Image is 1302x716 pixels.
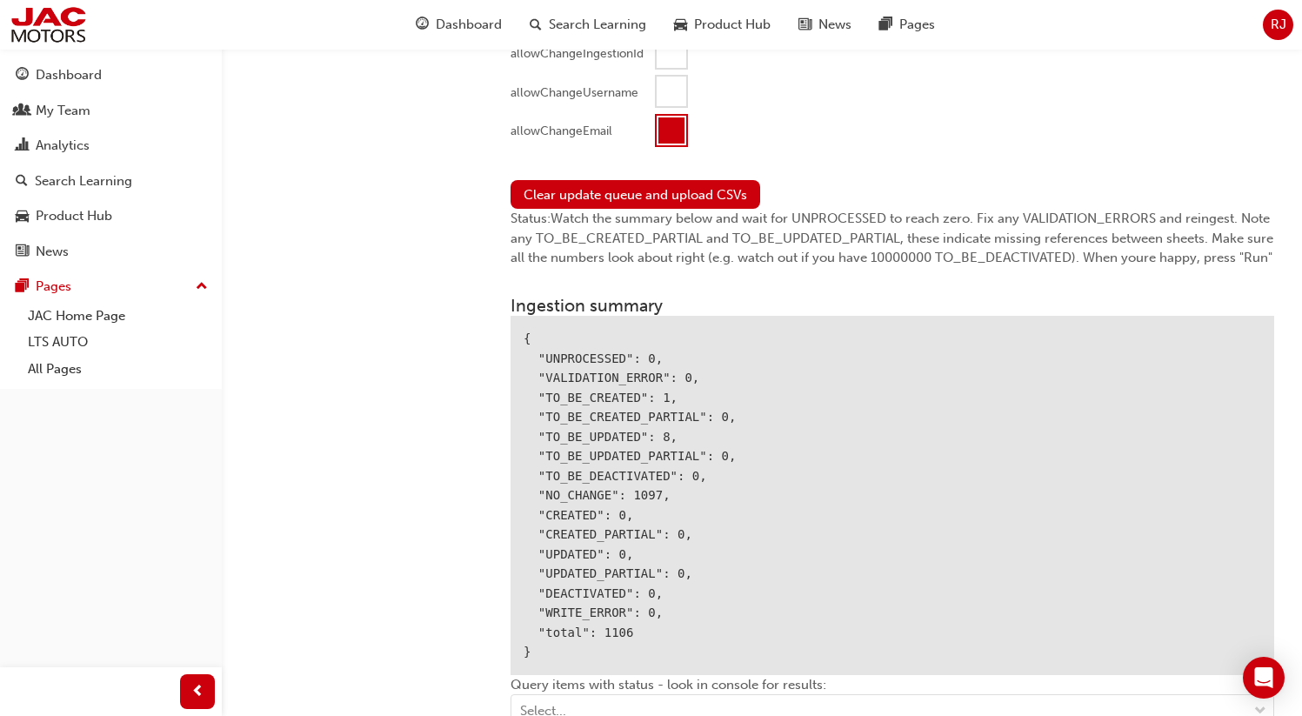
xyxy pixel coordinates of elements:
[16,68,29,84] span: guage-icon
[7,130,215,162] a: Analytics
[511,84,638,102] div: allowChangeUsername
[7,56,215,271] button: DashboardMy TeamAnalyticsSearch LearningProduct HubNews
[516,7,660,43] a: search-iconSearch Learning
[21,356,215,383] a: All Pages
[16,104,29,119] span: people-icon
[21,303,215,330] a: JAC Home Page
[798,14,811,36] span: news-icon
[674,14,687,36] span: car-icon
[511,123,612,140] div: allowChangeEmail
[694,15,771,35] span: Product Hub
[511,209,1274,268] div: Status: Watch the summary below and wait for UNPROCESSED to reach zero. Fix any VALIDATION_ERRORS...
[191,681,204,703] span: prev-icon
[1243,657,1285,699] div: Open Intercom Messenger
[865,7,949,43] a: pages-iconPages
[549,15,646,35] span: Search Learning
[660,7,785,43] a: car-iconProduct Hub
[7,59,215,91] a: Dashboard
[530,14,542,36] span: search-icon
[21,329,215,356] a: LTS AUTO
[196,276,208,298] span: up-icon
[36,101,90,121] div: My Team
[511,316,1274,675] div: { "UNPROCESSED": 0, "VALIDATION_ERROR": 0, "TO_BE_CREATED": 1, "TO_BE_CREATED_PARTIAL": 0, "TO_BE...
[36,136,90,156] div: Analytics
[16,209,29,224] span: car-icon
[7,271,215,303] button: Pages
[7,95,215,127] a: My Team
[7,165,215,197] a: Search Learning
[899,15,935,35] span: Pages
[818,15,851,35] span: News
[16,244,29,260] span: news-icon
[7,200,215,232] a: Product Hub
[16,279,29,295] span: pages-icon
[511,180,760,209] button: Clear update queue and upload CSVs
[1263,10,1293,40] button: RJ
[511,45,644,63] div: allowChangeIngestionId
[36,277,71,297] div: Pages
[36,65,102,85] div: Dashboard
[879,14,892,36] span: pages-icon
[36,206,112,226] div: Product Hub
[436,15,502,35] span: Dashboard
[16,138,29,154] span: chart-icon
[785,7,865,43] a: news-iconNews
[511,296,1274,316] h3: Ingestion summary
[416,14,429,36] span: guage-icon
[35,171,132,191] div: Search Learning
[1271,15,1286,35] span: RJ
[16,174,28,190] span: search-icon
[9,5,88,44] img: jac-portal
[36,242,69,262] div: News
[7,236,215,268] a: News
[402,7,516,43] a: guage-iconDashboard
